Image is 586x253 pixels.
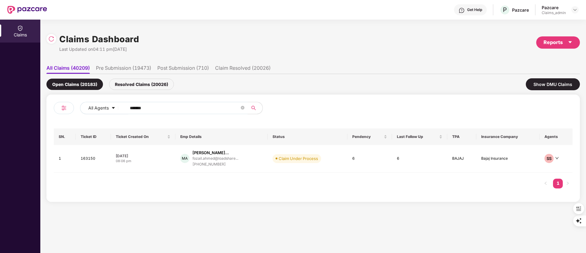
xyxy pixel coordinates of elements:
span: Pendency [352,134,383,139]
button: search [247,102,263,114]
div: SS [544,154,554,163]
li: Post Submission (710) [157,65,209,74]
span: left [544,181,548,185]
button: right [563,179,573,188]
th: Status [268,128,347,145]
span: close-circle [241,105,244,111]
div: 08:06 pm [116,158,170,164]
li: Previous Page [541,179,551,188]
button: left [541,179,551,188]
span: caret-down [568,40,573,45]
li: Claim Resolved (20026) [215,65,271,74]
a: 1 [553,179,563,188]
li: Pre Submission (19473) [96,65,151,74]
span: All Agents [88,105,109,111]
span: Ticket Created On [116,134,166,139]
th: Last Follow Up [392,128,447,145]
td: 6 [392,145,447,173]
div: Pazcare [512,7,529,13]
div: MA [180,154,189,163]
th: Pendency [347,128,392,145]
th: Emp Details [175,128,268,145]
div: [DATE] [116,153,170,158]
th: Agents [540,128,573,145]
span: P [503,6,507,13]
span: close-circle [241,106,244,110]
div: Pazcare [542,5,566,10]
span: right [566,181,570,185]
span: Last Follow Up [397,134,438,139]
div: Claims_admin [542,10,566,15]
th: Ticket ID [76,128,111,145]
div: [PERSON_NAME]... [192,150,229,156]
div: [PHONE_NUMBER] [192,162,238,167]
div: Last Updated on 04:11 pm[DATE] [59,46,139,53]
span: search [247,106,259,110]
td: 6 [347,145,392,173]
th: Ticket Created On [111,128,175,145]
th: SN. [54,128,76,145]
div: Claim Under Process [279,155,318,162]
td: 163150 [76,145,111,173]
span: caret-down [111,106,115,111]
img: svg+xml;base64,PHN2ZyBpZD0iRHJvcGRvd24tMzJ4MzIiIHhtbG5zPSJodHRwOi8vd3d3LnczLm9yZy8yMDAwL3N2ZyIgd2... [573,7,577,12]
td: 1 [54,145,76,173]
div: Reports [544,39,573,46]
img: New Pazcare Logo [7,6,47,14]
div: Get Help [467,7,482,12]
li: Next Page [563,179,573,188]
th: TPA [447,128,476,145]
h1: Claims Dashboard [59,32,139,46]
img: svg+xml;base64,PHN2ZyBpZD0iQ2xhaW0iIHhtbG5zPSJodHRwOi8vd3d3LnczLm9yZy8yMDAwL3N2ZyIgd2lkdGg9IjIwIi... [17,25,23,31]
th: Insurance Company [476,128,540,145]
img: svg+xml;base64,PHN2ZyB4bWxucz0iaHR0cDovL3d3dy53My5vcmcvMjAwMC9zdmciIHdpZHRoPSIyNCIgaGVpZ2h0PSIyNC... [60,104,68,112]
div: Open Claims (20183) [46,79,103,90]
div: Resolved Claims (20026) [109,79,174,90]
button: All Agentscaret-down [80,102,129,114]
div: fozail.ahmed@loadshare... [192,156,238,160]
span: down [555,156,559,160]
img: svg+xml;base64,PHN2ZyBpZD0iSGVscC0zMngzMiIgeG1sbnM9Imh0dHA6Ly93d3cudzMub3JnLzIwMDAvc3ZnIiB3aWR0aD... [459,7,465,13]
img: svg+xml;base64,PHN2ZyBpZD0iUmVsb2FkLTMyeDMyIiB4bWxucz0iaHR0cDovL3d3dy53My5vcmcvMjAwMC9zdmciIHdpZH... [48,36,54,42]
td: BAJAJ [447,145,476,173]
li: All Claims (40209) [46,65,90,74]
div: Show DMU Claims [526,78,580,90]
td: Bajaj Insurance [476,145,540,173]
